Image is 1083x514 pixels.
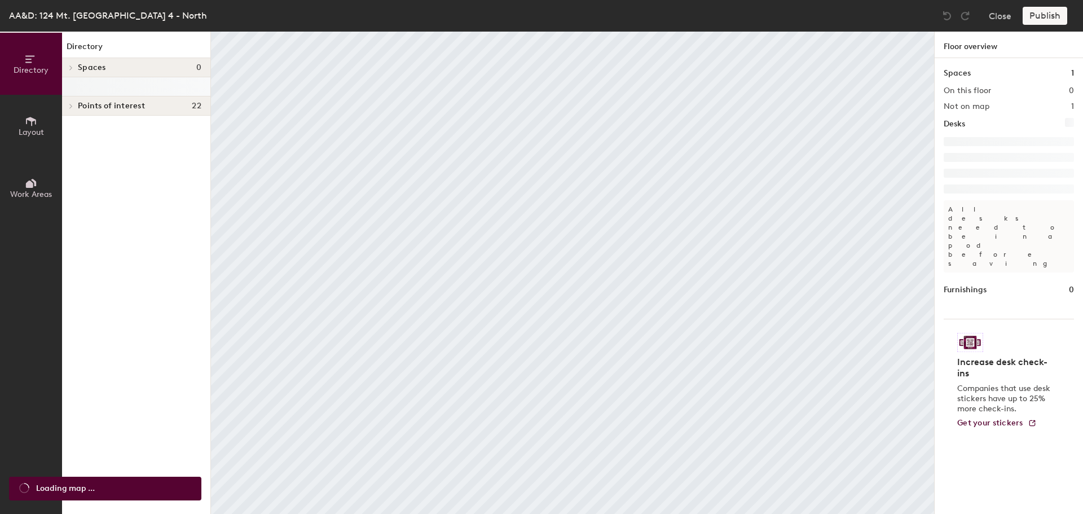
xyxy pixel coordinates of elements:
p: All desks need to be in a pod before saving [944,200,1074,273]
span: Spaces [78,63,106,72]
button: Close [989,7,1011,25]
h1: Directory [62,41,210,58]
img: Redo [959,10,971,21]
span: 0 [196,63,201,72]
h1: Spaces [944,67,971,80]
h1: Desks [944,118,965,130]
img: Sticker logo [957,333,983,352]
span: Points of interest [78,102,145,111]
h1: 1 [1071,67,1074,80]
span: Directory [14,65,49,75]
h2: 1 [1071,102,1074,111]
span: 22 [192,102,201,111]
h2: 0 [1069,86,1074,95]
div: AA&D: 124 Mt. [GEOGRAPHIC_DATA] 4 - North [9,8,207,23]
canvas: Map [211,32,934,514]
span: Get your stickers [957,418,1023,428]
a: Get your stickers [957,419,1037,428]
img: Undo [941,10,953,21]
h1: Furnishings [944,284,987,296]
h4: Increase desk check-ins [957,357,1054,379]
span: Loading map ... [36,482,95,495]
span: Layout [19,128,44,137]
h2: Not on map [944,102,989,111]
span: Work Areas [10,190,52,199]
h1: 0 [1069,284,1074,296]
h1: Floor overview [935,32,1083,58]
h2: On this floor [944,86,992,95]
p: Companies that use desk stickers have up to 25% more check-ins. [957,384,1054,414]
